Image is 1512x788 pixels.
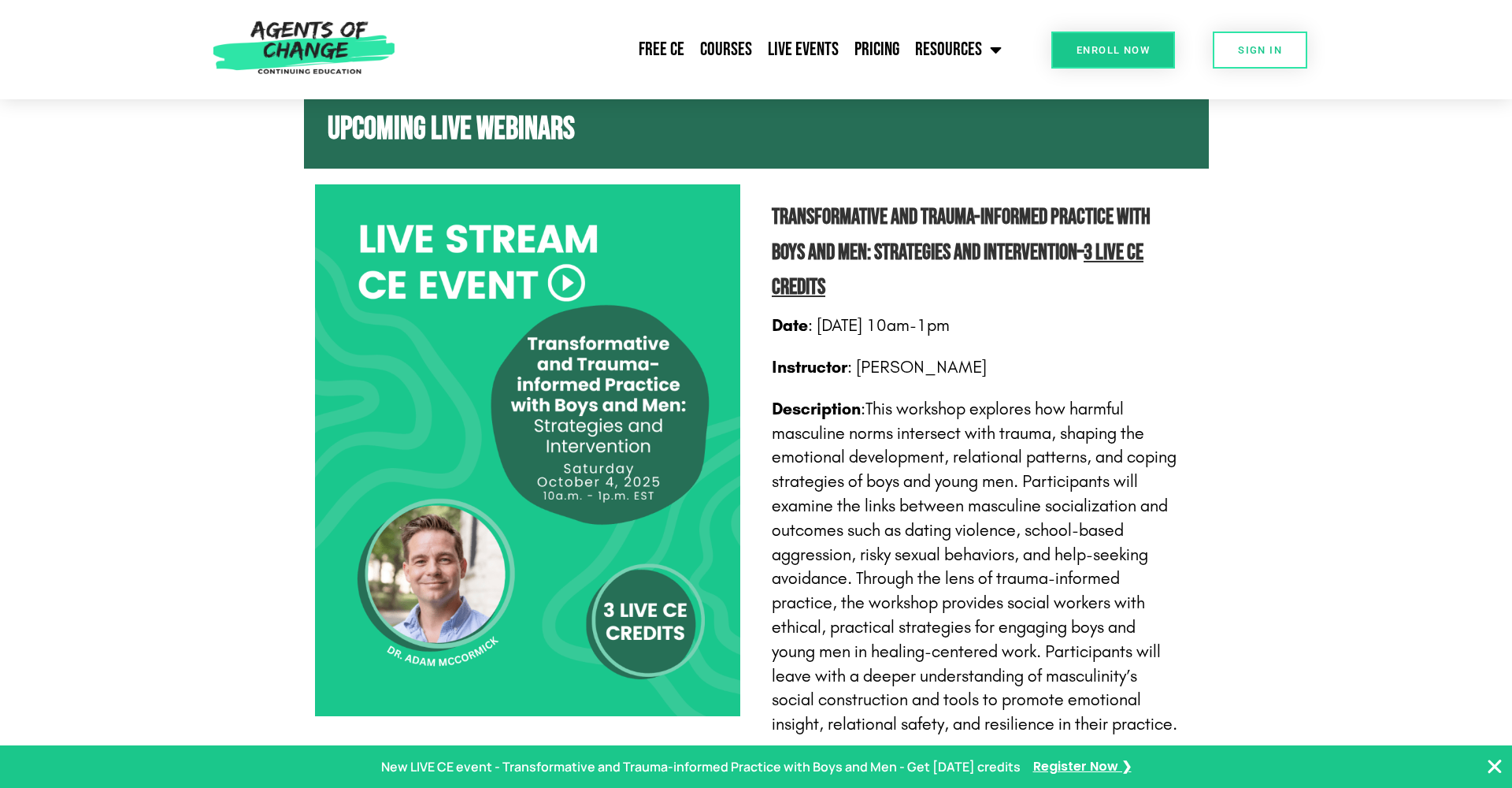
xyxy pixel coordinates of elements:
[692,30,760,69] a: Courses
[1077,45,1150,55] span: Enroll Now
[847,30,907,69] a: Pricing
[907,30,1010,69] a: Resources
[1033,756,1132,779] a: Register Now ❯
[328,113,1185,145] h2: UPCOMING LIVE WEBINARS
[772,399,861,419] strong: Description
[631,30,692,69] a: Free CE
[772,315,808,336] strong: Date
[772,314,1181,338] p: : [DATE] 10am-1pm
[1485,757,1504,776] button: Close Banner
[760,30,847,69] a: Live Events
[1238,45,1282,55] span: SIGN IN
[772,397,1181,737] p: :
[772,204,1151,266] b: Transformative and Trauma-informed Practice with Boys and Men: Strategies and Intervention
[772,200,1181,306] h2: –
[381,756,1021,779] p: New LIVE CE event - Transformative and Trauma-informed Practice with Boys and Men - Get [DATE] cr...
[1213,32,1307,69] a: SIGN IN
[772,355,1181,380] p: : [PERSON_NAME]
[772,357,847,377] strong: Instructor
[772,399,1177,734] span: This workshop explores how harmful masculine norms intersect with trauma, shaping the emotional d...
[403,30,1010,69] nav: Menu
[1051,32,1175,69] a: Enroll Now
